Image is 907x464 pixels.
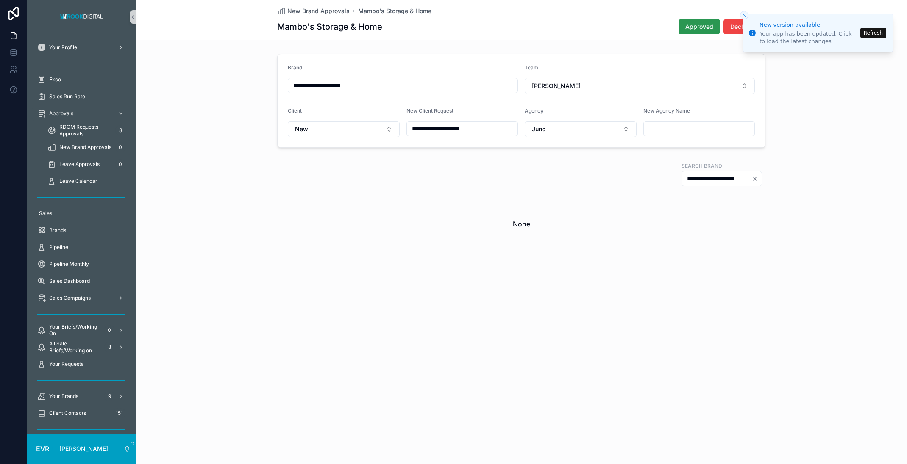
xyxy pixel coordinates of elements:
span: Your Profile [49,44,77,51]
span: New Agency Name [643,108,690,114]
span: Approvals [49,110,73,117]
p: [PERSON_NAME] [59,445,108,453]
div: 0 [104,325,114,335]
button: Clear [751,175,762,182]
div: scrollable content [27,34,136,434]
div: New version available [760,21,858,29]
a: Sales Run Rate [32,89,131,104]
a: New Brand Approvals0 [42,140,131,155]
a: Pipeline Monthly [32,257,131,272]
button: Refresh [860,28,886,38]
span: Juno [532,125,545,133]
span: Client [288,108,302,114]
span: EVR [36,444,49,454]
span: Your Briefs/Working On [49,323,101,337]
a: Sales Dashboard [32,273,131,289]
a: Client Contacts151 [32,406,131,421]
button: Declined [723,19,762,34]
label: Search Brand [682,162,722,169]
button: Select Button [525,78,755,94]
div: 151 [113,408,125,418]
span: New Brand Approvals [287,7,350,15]
div: 8 [104,342,114,352]
a: RDCM Requests Approvals8 [42,123,131,138]
span: Pipeline [49,244,68,251]
a: Your Briefs/Working On0 [32,323,131,338]
a: Sales Campaigns [32,290,131,306]
div: 0 [115,142,125,152]
span: Leave Approvals [59,161,100,168]
span: Approved [685,22,713,31]
a: Pipeline [32,240,131,255]
h2: None [513,219,530,229]
span: Leave Calendar [59,178,97,185]
span: Sales Dashboard [49,278,90,284]
a: Your Profile [32,40,131,55]
div: 8 [115,125,125,135]
span: New Brand Approvals [59,144,111,151]
button: Select Button [288,121,400,137]
span: Your Brands [49,393,78,400]
span: Pipeline Monthly [49,261,89,268]
span: New [295,125,308,133]
div: Your app has been updated. Click to load the latest changes [760,30,858,45]
a: Brands [32,223,131,238]
span: Sales Campaigns [49,295,91,301]
a: Sales [32,206,131,221]
span: Your Requests [49,361,83,367]
a: Your Requests [32,356,131,372]
span: Exco [49,76,61,83]
span: All Sale Briefs/Working on [49,340,101,354]
span: Client Contacts [49,410,86,417]
span: Team [525,64,538,71]
a: All Sale Briefs/Working on8 [32,340,131,355]
span: Brand [288,64,302,71]
a: Exco [32,72,131,87]
div: 0 [115,159,125,169]
button: Approved [679,19,720,34]
span: Sales [39,210,52,217]
span: Declined [730,22,755,31]
span: [PERSON_NAME] [532,82,581,90]
span: New Client Request [406,108,453,114]
span: Brands [49,227,66,234]
div: 9 [104,391,114,401]
span: RDCM Requests Approvals [59,124,112,137]
a: New Brand Approvals [277,7,350,15]
img: App logo [58,10,106,24]
span: Agency [525,108,543,114]
a: Your Brands9 [32,389,131,404]
h1: Mambo's Storage & Home [277,21,382,33]
a: Leave Approvals0 [42,157,131,172]
a: Approvals [32,106,131,121]
a: Leave Calendar [42,174,131,189]
button: Close toast [740,11,748,19]
button: Select Button [525,121,637,137]
a: Mambo's Storage & Home [358,7,431,15]
span: Sales Run Rate [49,93,85,100]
